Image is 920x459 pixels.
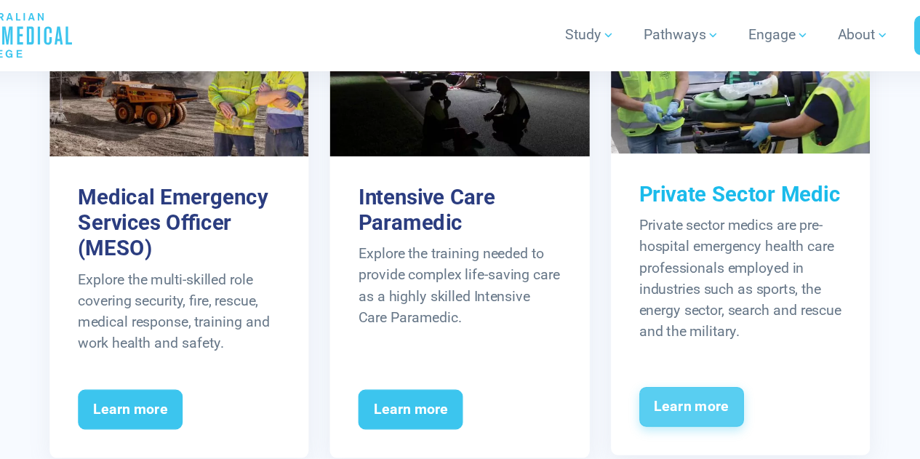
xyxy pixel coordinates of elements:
a: Study [537,9,596,49]
h3: Intensive Care Paramedic [377,152,543,194]
span: Learn more [377,320,463,354]
a: Private Sector Medic Private sector medics are pre-hospital emergency health care professionals e... [584,20,796,374]
img: Intensive Care Paramedic [353,23,566,129]
a: Intensive Care Paramedic Explore the training needed to provide complex life-saving care as a hig... [353,23,566,376]
span: Learn more [607,318,693,351]
h3: Private Sector Medic [607,150,773,171]
div: Private sector medics are pre-hospital emergency health care professionals employed in industries... [607,177,773,282]
a: Engage [688,9,756,49]
a: Pathways [602,9,682,49]
a: Australian Paramedical College [9,6,143,53]
span: Learn more [147,320,233,354]
div: Explore the training needed to provide complex life-saving care as a highly skilled Intensive Car... [377,200,543,270]
h3: Medical Emergency Services Officer (MESO) [147,152,313,215]
img: Private Sector Medic [584,20,796,127]
img: Medical Emergency Services Officer (MESO) [124,23,336,129]
a: Medical Emergency Services Officer (MESO) Explore the multi-skilled role covering security, fire,... [124,23,336,376]
div: Explore the multi-skilled role covering security, fire, rescue, medical response, training and wo... [147,221,313,291]
a: About [761,9,821,49]
a: Apply now [833,13,911,47]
